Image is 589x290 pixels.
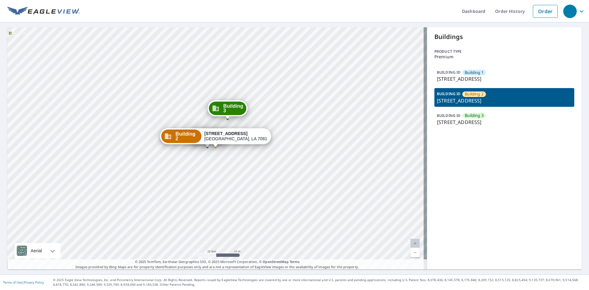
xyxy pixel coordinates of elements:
[437,113,460,118] p: BUILDING ID
[434,32,574,41] p: Buildings
[434,49,574,54] p: Product type
[533,5,558,18] a: Order
[3,280,44,284] p: |
[160,128,271,147] div: Dropped pin, building Building 2, Commercial property, 6645 Rio Drive Baton Rouge, LA 70812
[410,239,420,248] a: Current Level 20, Zoom In Disabled
[263,259,288,264] a: OpenStreetMap
[437,118,572,126] p: [STREET_ADDRESS]
[204,131,267,141] div: [GEOGRAPHIC_DATA], LA 70812
[465,113,483,118] span: Building 3
[437,97,572,104] p: [STREET_ADDRESS]
[175,132,198,141] span: Building 2
[53,278,586,287] p: © 2025 Eagle View Technologies, Inc. and Pictometry International Corp. All Rights Reserved. Repo...
[437,91,460,96] p: BUILDING ID
[7,259,427,269] p: Images provided by Bing Maps are for property identification purposes only and are not a represen...
[290,259,300,264] a: Terms
[410,248,420,257] a: Current Level 20, Zoom Out
[208,100,248,119] div: Dropped pin, building Building 3, Commercial property, 6645 Rio Drive Baton Rouge, LA 70812
[7,7,80,16] img: EV Logo
[465,91,483,97] span: Building 2
[24,280,44,284] a: Privacy Policy
[15,243,60,258] div: Aerial
[437,75,572,83] p: [STREET_ADDRESS]
[204,131,248,136] strong: [STREET_ADDRESS]
[434,54,574,59] p: Premium
[465,70,483,75] span: Building 1
[223,104,243,113] span: Building 3
[3,280,22,284] a: Terms of Use
[135,259,300,265] span: © 2025 TomTom, Earthstar Geographics SIO, © 2025 Microsoft Corporation, ©
[29,243,44,258] div: Aerial
[437,70,460,75] p: BUILDING ID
